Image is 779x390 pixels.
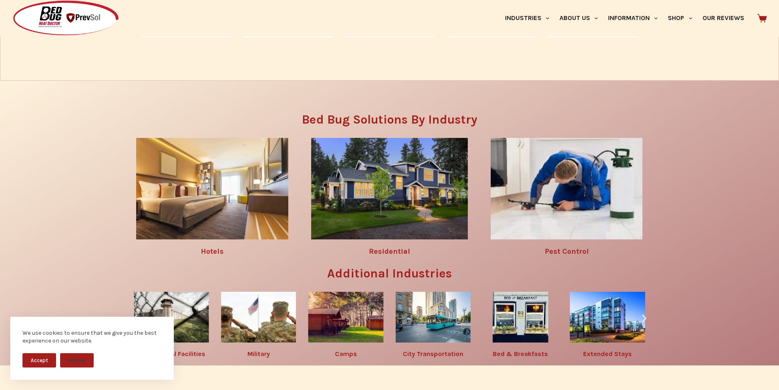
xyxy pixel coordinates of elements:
div: Previous slide [130,313,140,324]
h3: Additional Industries [130,267,649,280]
div: 1 / 10 [391,288,474,361]
a: City Transportation [403,350,463,358]
h3: Bed Bug Solutions By Industry [130,113,649,126]
div: 3 / 10 [566,288,649,361]
a: Extended Stays [583,350,632,358]
button: Open LiveChat chat widget [7,3,31,28]
button: Decline [60,353,94,367]
div: 9 / 10 [217,288,300,361]
a: Camps [335,350,357,358]
a: Hotels [201,247,224,256]
a: Correctional Facilities [138,350,205,358]
div: 8 / 10 [130,288,213,361]
a: Bed & Breakfasts [493,350,548,358]
div: Next slide [639,313,649,324]
a: Residential [369,247,410,256]
div: 2 / 10 [479,288,562,361]
a: Pest Control [545,247,589,256]
button: Accept [22,353,56,367]
div: 10 / 10 [304,288,387,361]
a: Military [247,350,270,358]
div: We use cookies to ensure that we give you the best experience on our website. [22,329,162,345]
